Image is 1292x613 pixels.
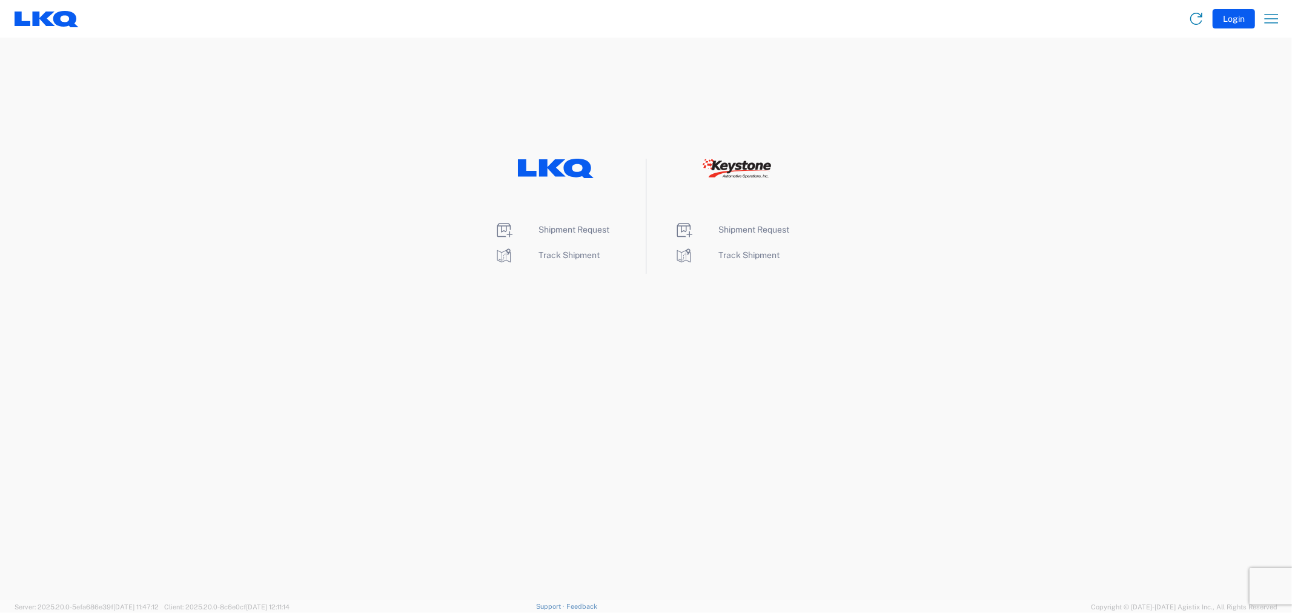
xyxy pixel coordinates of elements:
button: Login [1213,9,1255,28]
a: Shipment Request [674,225,790,234]
a: Feedback [566,603,597,610]
span: Track Shipment [719,250,780,260]
span: Copyright © [DATE]-[DATE] Agistix Inc., All Rights Reserved [1091,601,1277,612]
a: Shipment Request [494,225,610,234]
span: Server: 2025.20.0-5efa686e39f [15,603,159,611]
a: Track Shipment [494,250,600,260]
span: Client: 2025.20.0-8c6e0cf [164,603,290,611]
span: Shipment Request [719,225,790,234]
span: [DATE] 12:11:14 [246,603,290,611]
a: Track Shipment [674,250,780,260]
span: Shipment Request [539,225,610,234]
a: Support [536,603,566,610]
span: Track Shipment [539,250,600,260]
span: [DATE] 11:47:12 [113,603,159,611]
